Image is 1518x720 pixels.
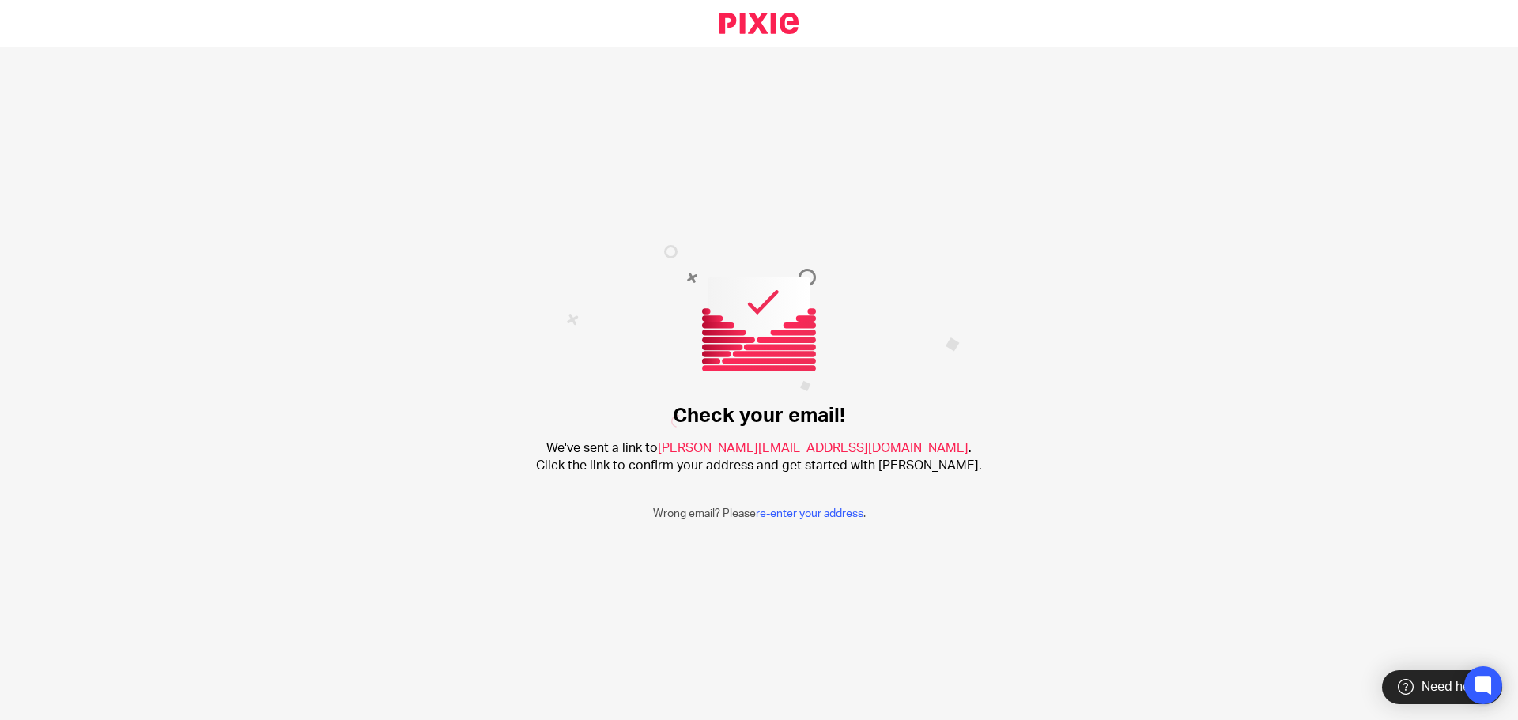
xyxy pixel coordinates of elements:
[653,506,866,522] p: Wrong email? Please .
[658,442,969,454] span: [PERSON_NAME][EMAIL_ADDRESS][DOMAIN_NAME]
[536,440,982,474] h2: We've sent a link to . Click the link to confirm your address and get started with [PERSON_NAME].
[1382,670,1502,704] div: Need help?
[673,404,845,428] h1: Check your email!
[756,508,863,519] a: re-enter your address
[566,245,960,428] img: Confirm email image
